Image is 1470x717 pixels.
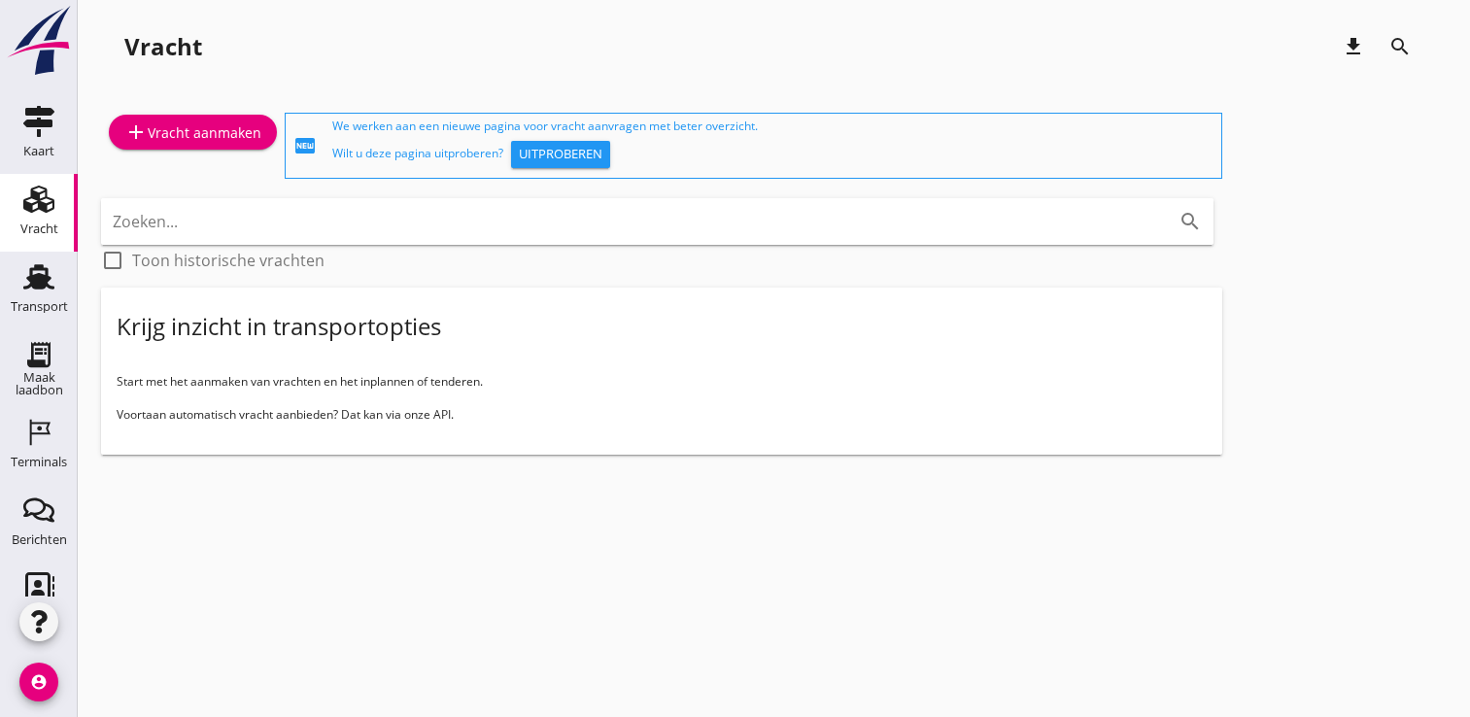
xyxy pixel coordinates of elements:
label: Toon historische vrachten [132,251,325,270]
i: fiber_new [293,134,317,157]
div: Uitproberen [519,145,602,164]
i: download [1342,35,1365,58]
div: Kaart [23,145,54,157]
div: Berichten [12,533,67,546]
a: Vracht aanmaken [109,115,277,150]
div: Vracht [124,31,202,62]
p: Start met het aanmaken van vrachten en het inplannen of tenderen. [117,373,1207,391]
div: We werken aan een nieuwe pagina voor vracht aanvragen met beter overzicht. Wilt u deze pagina uit... [332,118,1214,174]
button: Uitproberen [511,141,610,168]
div: Terminals [11,456,67,468]
input: Zoeken... [113,206,1147,237]
i: account_circle [19,663,58,701]
i: search [1388,35,1412,58]
img: logo-small.a267ee39.svg [4,5,74,77]
div: Vracht aanmaken [124,120,261,144]
p: Voortaan automatisch vracht aanbieden? Dat kan via onze API. [117,406,1207,424]
i: add [124,120,148,144]
div: Krijg inzicht in transportopties [117,311,441,342]
div: Vracht [20,222,58,235]
div: Transport [11,300,68,313]
i: search [1179,210,1202,233]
